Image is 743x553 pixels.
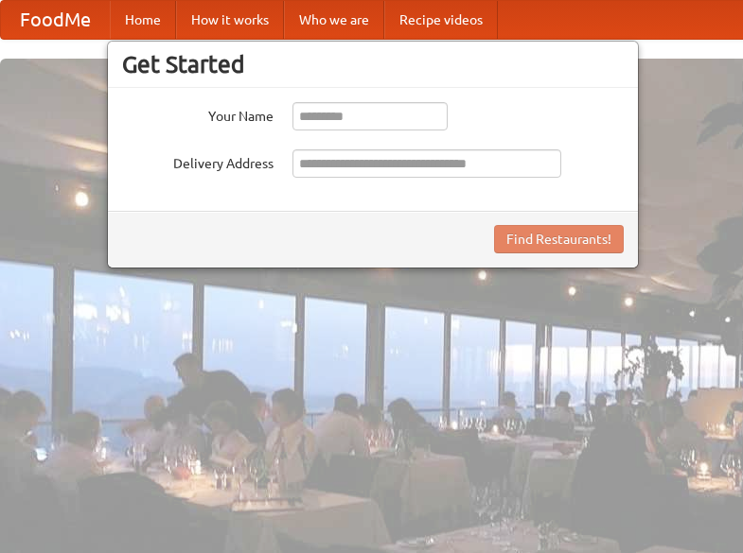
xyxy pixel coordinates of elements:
[176,1,284,39] a: How it works
[122,149,274,173] label: Delivery Address
[110,1,176,39] a: Home
[384,1,498,39] a: Recipe videos
[122,50,624,78] h3: Get Started
[122,102,274,126] label: Your Name
[284,1,384,39] a: Who we are
[1,1,110,39] a: FoodMe
[494,225,624,253] button: Find Restaurants!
